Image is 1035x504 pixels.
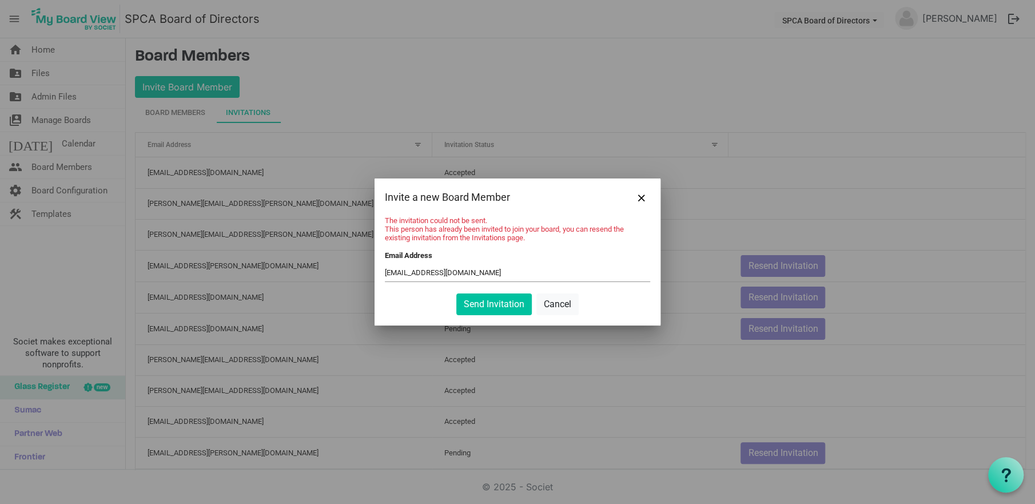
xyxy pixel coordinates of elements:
[633,189,650,206] button: Close
[385,225,650,242] li: This person has already been invited to join your board, you can resend the existing invitation f...
[536,293,579,315] button: Cancel
[385,216,650,225] li: The invitation could not be sent.
[385,251,432,260] label: Email Address
[385,189,597,206] div: Invite a new Board Member
[456,293,532,315] button: Send Invitation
